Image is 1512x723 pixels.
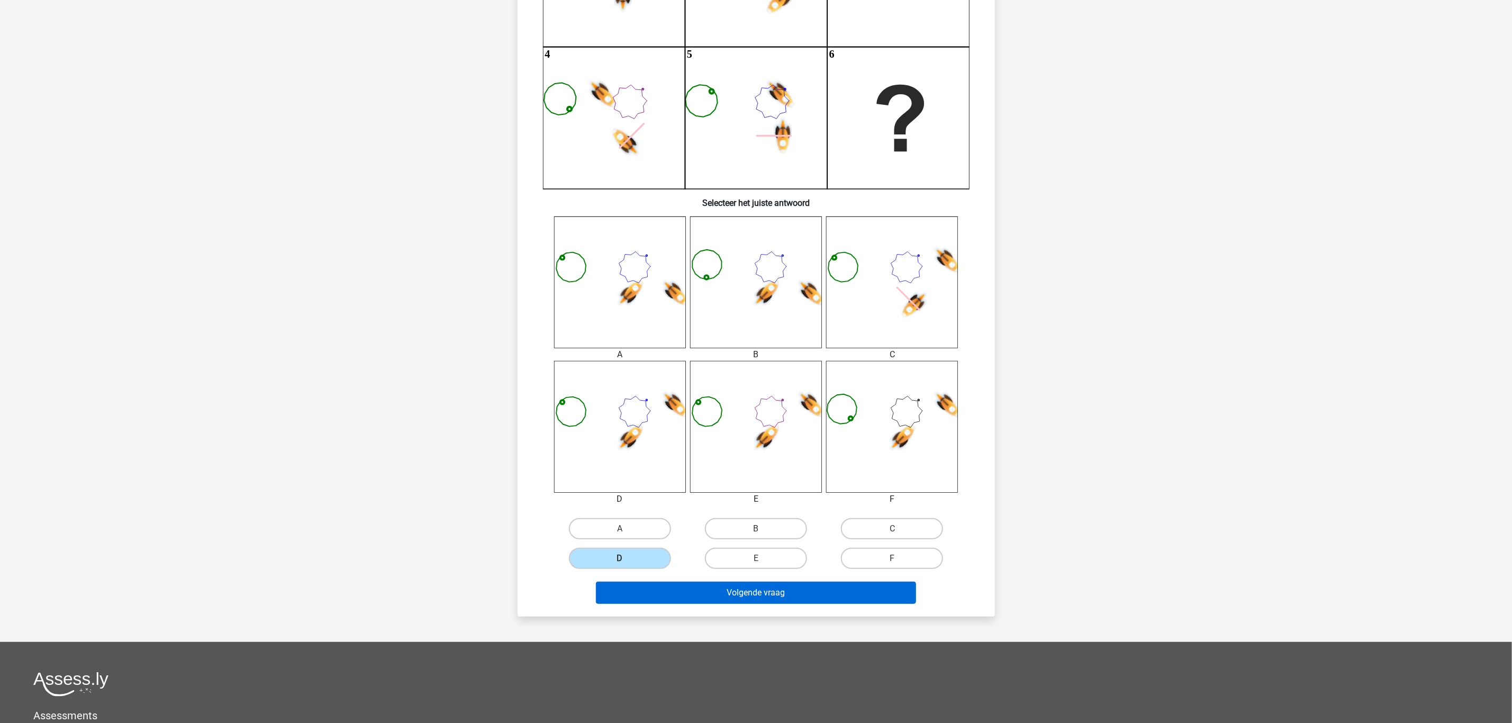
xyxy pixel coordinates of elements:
[546,348,694,361] div: A
[33,709,1479,722] h5: Assessments
[569,548,671,569] label: D
[705,548,807,569] label: E
[546,493,694,505] div: D
[682,493,830,505] div: E
[818,348,966,361] div: C
[687,48,692,60] text: 5
[829,48,834,60] text: 6
[545,48,550,60] text: 4
[569,518,671,539] label: A
[705,518,807,539] label: B
[535,189,978,208] h6: Selecteer het juiste antwoord
[841,518,943,539] label: C
[818,493,966,505] div: F
[682,348,830,361] div: B
[33,672,108,697] img: Assessly logo
[841,548,943,569] label: F
[596,582,916,604] button: Volgende vraag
